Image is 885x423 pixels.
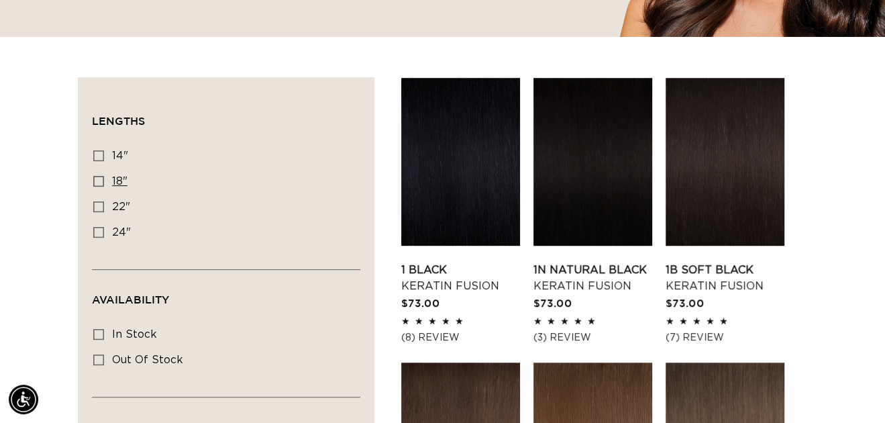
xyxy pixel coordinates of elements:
[401,262,520,294] a: 1 Black Keratin Fusion
[112,355,183,365] span: Out of stock
[92,293,169,305] span: Availability
[533,262,652,294] a: 1N Natural Black Keratin Fusion
[112,227,131,238] span: 24"
[666,262,784,294] a: 1B Soft Black Keratin Fusion
[92,91,360,140] summary: Lengths (0 selected)
[112,176,127,187] span: 18"
[92,115,145,127] span: Lengths
[112,201,130,212] span: 22"
[92,270,360,318] summary: Availability (0 selected)
[112,150,128,161] span: 14"
[9,385,38,414] div: Accessibility Menu
[112,329,157,340] span: In stock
